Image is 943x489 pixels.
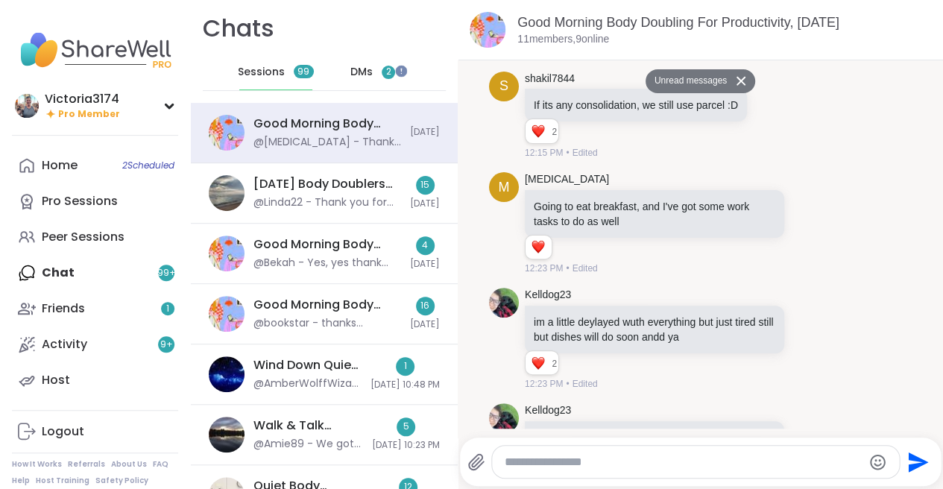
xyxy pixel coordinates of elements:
div: 4 [416,236,435,255]
div: Wind Down Quiet Body Doubling - [DATE] [253,357,362,373]
a: Friends1 [12,291,178,326]
div: 15 [416,176,435,195]
span: 2 [552,125,558,139]
button: Reactions: love [530,125,546,137]
span: • [566,377,569,391]
a: Peer Sessions [12,219,178,255]
a: Host [12,362,178,398]
div: [DATE] Body Doublers and Chillers!, [DATE] [253,176,401,192]
a: Kelldog23 [525,288,571,303]
span: Pro Member [58,108,120,121]
span: Edited [573,262,598,275]
img: Good Morning Body Doubling For Productivity, Sep 09 [209,236,245,271]
span: 2 Scheduled [122,160,174,171]
a: Safety Policy [95,476,148,486]
button: Send [900,445,933,479]
span: Edited [573,146,598,160]
span: [DATE] [410,318,440,331]
div: Reaction list [526,351,552,375]
div: Peer Sessions [42,229,124,245]
h1: Chats [203,12,274,45]
button: Unread messages [646,69,731,93]
div: Victoria3174 [45,91,120,107]
span: 12:23 PM [525,377,563,391]
p: im a little deylayed wuth everything but just tired still but dishes will do soon andd ya [534,315,775,344]
p: 11 members, 9 online [517,32,609,47]
div: @Linda22 - Thank you for hosting [PERSON_NAME]! See you all later 😊 [253,195,401,210]
img: Walk & Talk evening pop up, Sep 08 [209,417,245,452]
button: Reactions: love [530,357,546,369]
div: @[MEDICAL_DATA] - Thank you [PERSON_NAME] !!! [253,135,401,150]
img: ShareWell Nav Logo [12,24,178,76]
span: 2 [386,66,391,78]
img: Wind Down Quiet Body Doubling - Monday, Sep 08 [209,356,245,392]
a: About Us [111,459,147,470]
a: Host Training [36,476,89,486]
span: • [566,146,569,160]
a: Logout [12,414,178,449]
span: s [499,76,508,96]
div: @Bekah - Yes, yes thank you for hosting [PERSON_NAME]! [253,256,401,271]
div: Host [42,372,70,388]
img: Good Morning Body Doubling For Productivity, Sep 09 [209,296,245,332]
a: How It Works [12,459,62,470]
a: [MEDICAL_DATA] [525,172,609,187]
span: M [499,177,510,198]
div: @bookstar - thanks everyone! Catch ya in the next one [253,316,401,331]
a: FAQ [153,459,168,470]
div: 16 [416,297,435,315]
span: [DATE] [410,126,440,139]
img: Tuesday Body Doublers and Chillers!, Sep 09 [209,175,245,211]
button: Emoji picker [868,453,886,471]
span: [DATE] 10:48 PM [370,379,440,391]
div: Reaction list [526,236,552,259]
div: @Amie89 - We got you [DEMOGRAPHIC_DATA]! 😃💓 [253,437,363,452]
img: Good Morning Body Doubling For Productivity, Sep 09 [470,12,505,48]
textarea: Type your message [504,455,862,470]
a: Home2Scheduled [12,148,178,183]
div: Good Morning Body Doubling For Productivity, [DATE] [253,116,401,132]
button: Reactions: love [530,242,546,253]
span: 12:15 PM [525,146,563,160]
p: Going to eat breakfast, and I've got some work tasks to do as well [534,199,775,229]
span: Sessions [238,65,285,80]
a: Help [12,476,30,486]
span: [DATE] [410,258,440,271]
a: Good Morning Body Doubling For Productivity, [DATE] [517,15,839,30]
span: 2 [552,357,558,370]
div: @AmberWolffWizard - Winding down with me [253,376,362,391]
iframe: Spotlight [395,65,407,77]
img: Victoria3174 [15,94,39,118]
span: 1 [166,303,169,315]
a: Kelldog23 [525,403,571,418]
span: • [566,262,569,275]
div: Home [42,157,78,174]
div: Pro Sessions [42,193,118,209]
img: https://sharewell-space-live.sfo3.digitaloceanspaces.com/user-generated/f837f3be-89e4-4695-8841-a... [489,403,519,433]
span: 12:23 PM [525,262,563,275]
span: [DATE] 10:23 PM [372,439,440,452]
div: Friends [42,300,85,317]
span: 99 [297,66,309,78]
span: Edited [573,377,598,391]
a: Pro Sessions [12,183,178,219]
div: Good Morning Body Doubling For Productivity, [DATE] [253,297,401,313]
span: 9 + [160,338,173,351]
p: If its any consolidation, we still use parcel :D [534,98,738,113]
div: Logout [42,423,84,440]
a: Activity9+ [12,326,178,362]
a: shakil7844 [525,72,575,86]
div: 1 [396,357,414,376]
div: Reaction list [526,119,552,143]
div: Activity [42,336,87,353]
img: Good Morning Body Doubling For Productivity, Sep 09 [209,115,245,151]
span: DMs [350,65,373,80]
a: Referrals [68,459,105,470]
span: [DATE] [410,198,440,210]
div: 5 [397,417,415,436]
div: Good Morning Body Doubling For Productivity, [DATE] [253,236,401,253]
img: https://sharewell-space-live.sfo3.digitaloceanspaces.com/user-generated/f837f3be-89e4-4695-8841-a... [489,288,519,318]
div: Walk & Talk evening pop up, [DATE] [253,417,363,434]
